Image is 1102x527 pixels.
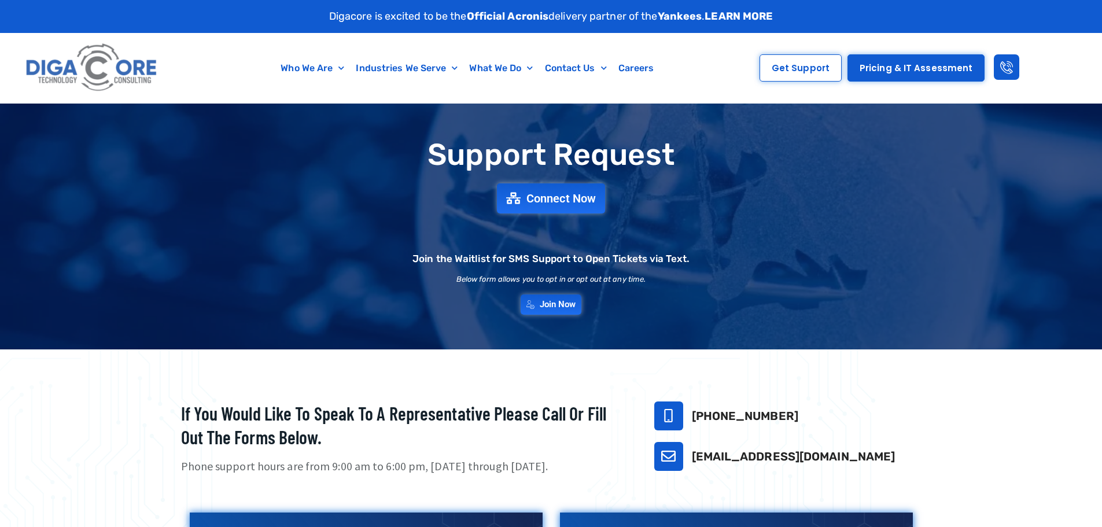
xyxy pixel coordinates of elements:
strong: Yankees [658,10,702,23]
a: [PHONE_NUMBER] [692,409,798,423]
strong: Official Acronis [467,10,549,23]
span: Get Support [772,64,830,72]
a: LEARN MORE [705,10,773,23]
img: Digacore logo 1 [23,39,161,97]
nav: Menu [217,55,718,82]
a: 732-646-5725 [654,401,683,430]
p: Digacore is excited to be the delivery partner of the . [329,9,773,24]
a: Who We Are [275,55,350,82]
a: [EMAIL_ADDRESS][DOMAIN_NAME] [692,449,895,463]
h1: Support Request [152,138,950,171]
a: Contact Us [539,55,613,82]
a: Pricing & IT Assessment [847,54,985,82]
p: Phone support hours are from 9:00 am to 6:00 pm, [DATE] through [DATE]. [181,458,625,475]
a: Get Support [760,54,842,82]
span: Pricing & IT Assessment [860,64,972,72]
h2: Below form allows you to opt in or opt out at any time. [456,275,646,283]
a: Connect Now [497,183,605,213]
a: Industries We Serve [350,55,463,82]
a: Join Now [521,294,582,315]
h2: If you would like to speak to a representative please call or fill out the forms below. [181,401,625,449]
a: What We Do [463,55,539,82]
a: Careers [613,55,660,82]
span: Join Now [540,300,576,309]
span: Connect Now [526,193,596,204]
h2: Join the Waitlist for SMS Support to Open Tickets via Text. [412,254,690,264]
a: support@digacore.com [654,442,683,471]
